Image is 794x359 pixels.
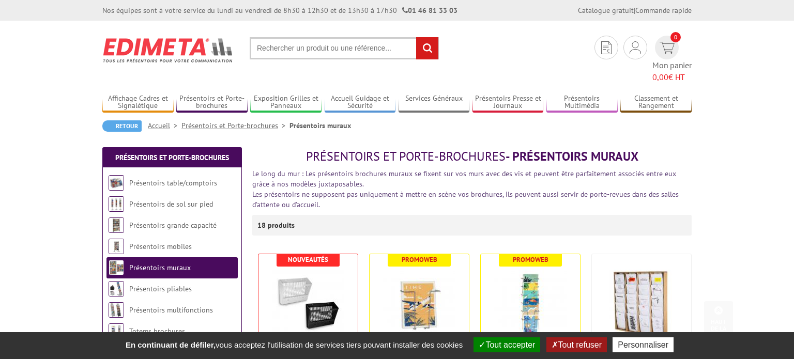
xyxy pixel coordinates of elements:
[399,94,470,111] a: Services Généraux
[129,284,192,293] a: Présentoirs pliables
[129,263,191,272] a: Présentoirs muraux
[129,178,217,188] a: Présentoirs table/comptoirs
[126,340,216,349] strong: En continuant de défiler,
[120,340,468,349] span: vous acceptez l'utilisation de services tiers pouvant installer des cookies
[578,6,634,15] a: Catalogue gratuit
[513,255,548,264] b: Promoweb
[613,337,674,352] button: Personnaliser (fenêtre modale)
[402,255,437,264] b: Promoweb
[325,94,396,111] a: Accueil Guidage et Sécurité
[252,150,692,163] h1: - Présentoirs muraux
[660,42,675,54] img: devis rapide
[289,120,351,131] li: Présentoirs muraux
[109,196,124,212] img: Présentoirs de sol sur pied
[115,153,229,162] a: Présentoirs et Porte-brochures
[670,32,681,42] span: 0
[181,121,289,130] a: Présentoirs et Porte-brochures
[257,215,296,236] p: 18 produits
[652,59,692,83] span: Mon panier
[474,337,540,352] button: Tout accepter
[472,94,544,111] a: Présentoirs Presse et Journaux
[704,301,733,344] a: Haut de la page
[102,94,174,111] a: Affichage Cadres et Signalétique
[109,175,124,191] img: Présentoirs table/comptoirs
[148,121,181,130] a: Accueil
[630,41,641,54] img: devis rapide
[652,36,692,83] a: devis rapide 0 Mon panier 0,00€ HT
[288,255,328,264] b: Nouveautés
[102,120,142,132] a: Retour
[306,148,506,164] span: Présentoirs et Porte-brochures
[416,37,438,59] input: rechercher
[109,260,124,275] img: Présentoirs muraux
[652,72,668,82] span: 0,00
[652,71,692,83] span: € HT
[252,190,679,209] font: Les présentoirs ne supposent pas uniquement à mettre en scène vos brochures, ils peuvent aussi se...
[252,169,676,189] font: Le long du mur : Les présentoirs brochures muraux se fixent sur vos murs avec des vis et peuvent ...
[250,37,439,59] input: Rechercher un produit ou une référence...
[129,221,217,230] a: Présentoirs grande capacité
[402,6,457,15] strong: 01 46 81 33 03
[578,5,692,15] div: |
[176,94,248,111] a: Présentoirs et Porte-brochures
[620,94,692,111] a: Classement et Rangement
[109,302,124,318] img: Présentoirs multifonctions
[129,326,185,336] a: Totems brochures
[129,242,192,251] a: Présentoirs mobiles
[109,323,124,339] img: Totems brochures
[102,5,457,15] div: Nos équipes sont à votre service du lundi au vendredi de 8h30 à 12h30 et de 13h30 à 17h30
[494,270,567,342] img: Présentoir mural 6 x A4 - Fil 100% métallique
[605,270,678,342] img: Présentoir Mural Bois naturel 5 à 20 cases A4 Portrait
[272,270,344,342] img: Corbeille Murale - Organisez vos documents format 24 x 32 cm
[129,199,213,209] a: Présentoirs de sol sur pied
[109,281,124,296] img: Présentoirs pliables
[102,31,234,69] img: Edimeta
[109,239,124,254] img: Présentoirs mobiles
[250,94,322,111] a: Exposition Grilles et Panneaux
[109,217,124,233] img: Présentoirs grande capacité
[129,305,213,315] a: Présentoirs multifonctions
[546,94,618,111] a: Présentoirs Multimédia
[383,270,455,342] img: Présentoir mural 1 case A4 - Fil 100% métallique
[601,41,612,54] img: devis rapide
[546,337,607,352] button: Tout refuser
[635,6,692,15] a: Commande rapide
